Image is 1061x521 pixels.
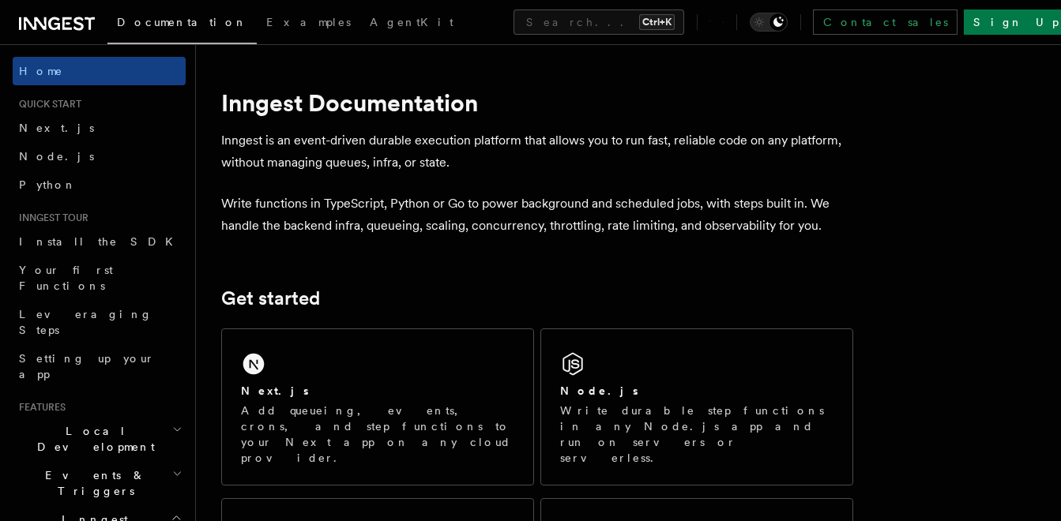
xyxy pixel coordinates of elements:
span: AgentKit [370,16,453,28]
span: Documentation [117,16,247,28]
kbd: Ctrl+K [639,14,675,30]
a: Next.js [13,114,186,142]
span: Your first Functions [19,264,113,292]
a: Your first Functions [13,256,186,300]
span: Node.js [19,150,94,163]
h1: Inngest Documentation [221,88,853,117]
span: Home [19,63,63,79]
a: Node.js [13,142,186,171]
a: Node.jsWrite durable step functions in any Node.js app and run on servers or serverless. [540,328,853,485]
span: Quick start [13,98,81,111]
a: Examples [257,5,360,43]
span: Examples [266,16,351,28]
a: Leveraging Steps [13,300,186,344]
span: Features [13,401,66,414]
h2: Next.js [241,383,309,399]
span: Local Development [13,423,172,455]
span: Leveraging Steps [19,308,152,336]
span: Events & Triggers [13,467,172,499]
a: Get started [221,287,320,309]
a: Contact sales [813,9,958,35]
p: Inngest is an event-driven durable execution platform that allows you to run fast, reliable code ... [221,129,853,174]
a: Next.jsAdd queueing, events, crons, and step functions to your Next app on any cloud provider. [221,328,534,485]
p: Add queueing, events, crons, and step functions to your Next app on any cloud provider. [241,403,514,466]
h2: Node.js [560,383,638,399]
a: Python [13,171,186,199]
a: Documentation [107,5,257,44]
span: Setting up your app [19,352,155,380]
p: Write durable step functions in any Node.js app and run on servers or serverless. [560,403,833,466]
a: Home [13,57,186,85]
button: Events & Triggers [13,461,186,505]
a: Setting up your app [13,344,186,388]
p: Write functions in TypeScript, Python or Go to power background and scheduled jobs, with steps bu... [221,193,853,237]
span: Install the SDK [19,235,182,248]
button: Toggle dark mode [750,13,788,32]
a: AgentKit [360,5,463,43]
button: Search...Ctrl+K [514,9,684,35]
button: Local Development [13,417,186,461]
span: Inngest tour [13,212,88,224]
span: Python [19,178,77,191]
span: Next.js [19,122,94,134]
a: Install the SDK [13,227,186,256]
